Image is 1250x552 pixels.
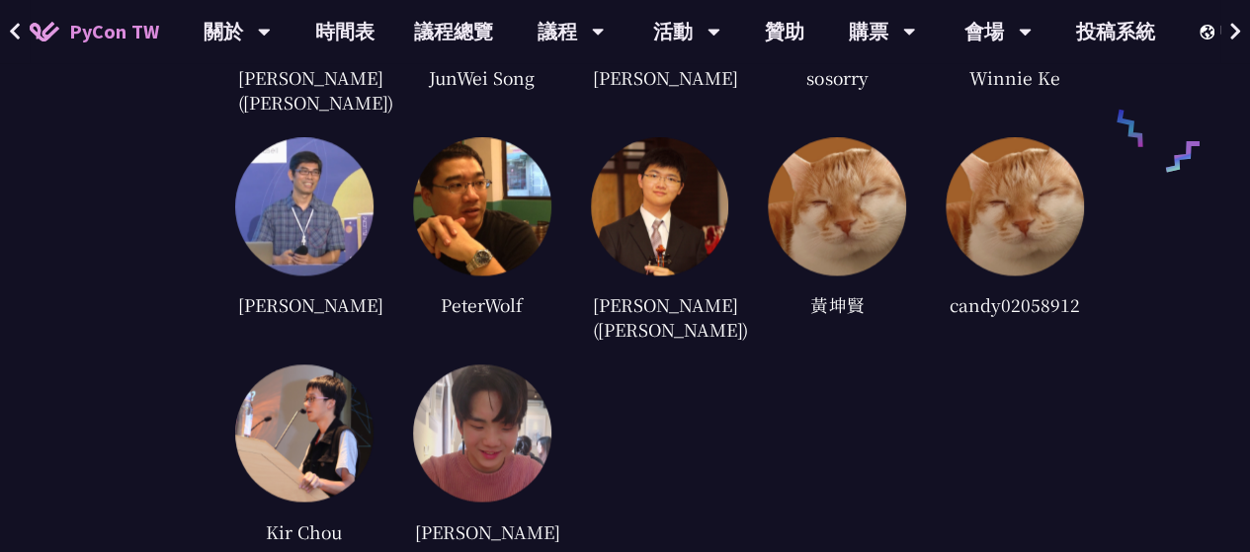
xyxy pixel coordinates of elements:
img: ca361b68c0e016b2f2016b0cb8f298d8.jpg [235,137,374,276]
img: 1422dbae1f7d1b7c846d16e7791cd687.jpg [235,364,374,503]
div: Kir Chou [235,516,374,546]
img: fc8a005fc59e37cdaca7cf5c044539c8.jpg [413,137,551,276]
div: PeterWolf [413,290,551,320]
div: [PERSON_NAME] ([PERSON_NAME]) [235,63,374,118]
div: [PERSON_NAME] [413,516,551,546]
div: [PERSON_NAME] ([PERSON_NAME]) [591,290,729,345]
img: Locale Icon [1200,25,1219,39]
img: Home icon of PyCon TW 2025 [30,22,59,41]
img: c22c2e10e811a593462dda8c54eb193e.jpg [413,364,551,503]
span: PyCon TW [69,17,159,46]
div: [PERSON_NAME] [235,290,374,320]
a: PyCon TW [10,7,179,56]
div: JunWei Song [413,63,551,93]
img: default.0dba411.jpg [768,137,906,276]
div: sosorry [768,63,906,93]
div: 黃坤賢 [768,290,906,320]
div: [PERSON_NAME] [591,63,729,93]
div: candy02058912 [946,290,1084,320]
img: default.0dba411.jpg [946,137,1084,276]
img: a9d086477deb5ee7d1da43ccc7d68f28.jpg [591,137,729,276]
div: Winnie Ke [946,63,1084,93]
